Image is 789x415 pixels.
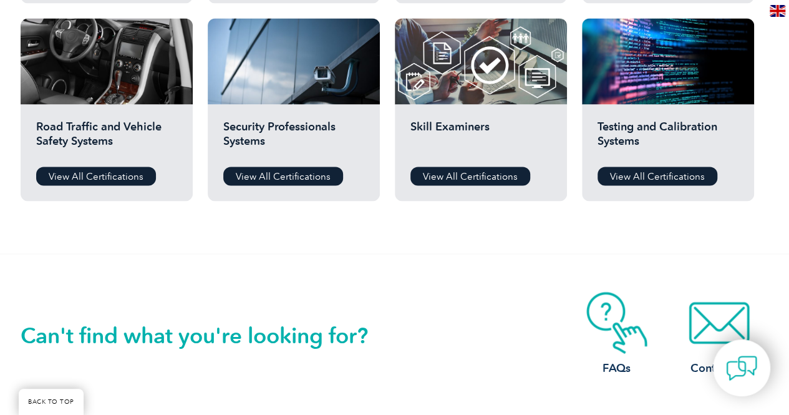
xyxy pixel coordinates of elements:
h2: Testing and Calibration Systems [598,120,738,157]
a: View All Certifications [598,167,717,185]
h2: Skill Examiners [410,120,551,157]
h2: Can't find what you're looking for? [21,325,395,345]
a: BACK TO TOP [19,389,84,415]
h3: Contact Us [669,360,769,376]
img: contact-chat.png [726,353,757,384]
h2: Road Traffic and Vehicle Safety Systems [36,120,177,157]
h2: Security Professionals Systems [223,120,364,157]
img: contact-email.webp [669,291,769,354]
img: en [770,5,785,17]
img: contact-faq.webp [567,291,667,354]
a: View All Certifications [223,167,343,185]
h3: FAQs [567,360,667,376]
a: Contact Us [669,291,769,376]
a: View All Certifications [410,167,530,185]
a: View All Certifications [36,167,156,185]
a: FAQs [567,291,667,376]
